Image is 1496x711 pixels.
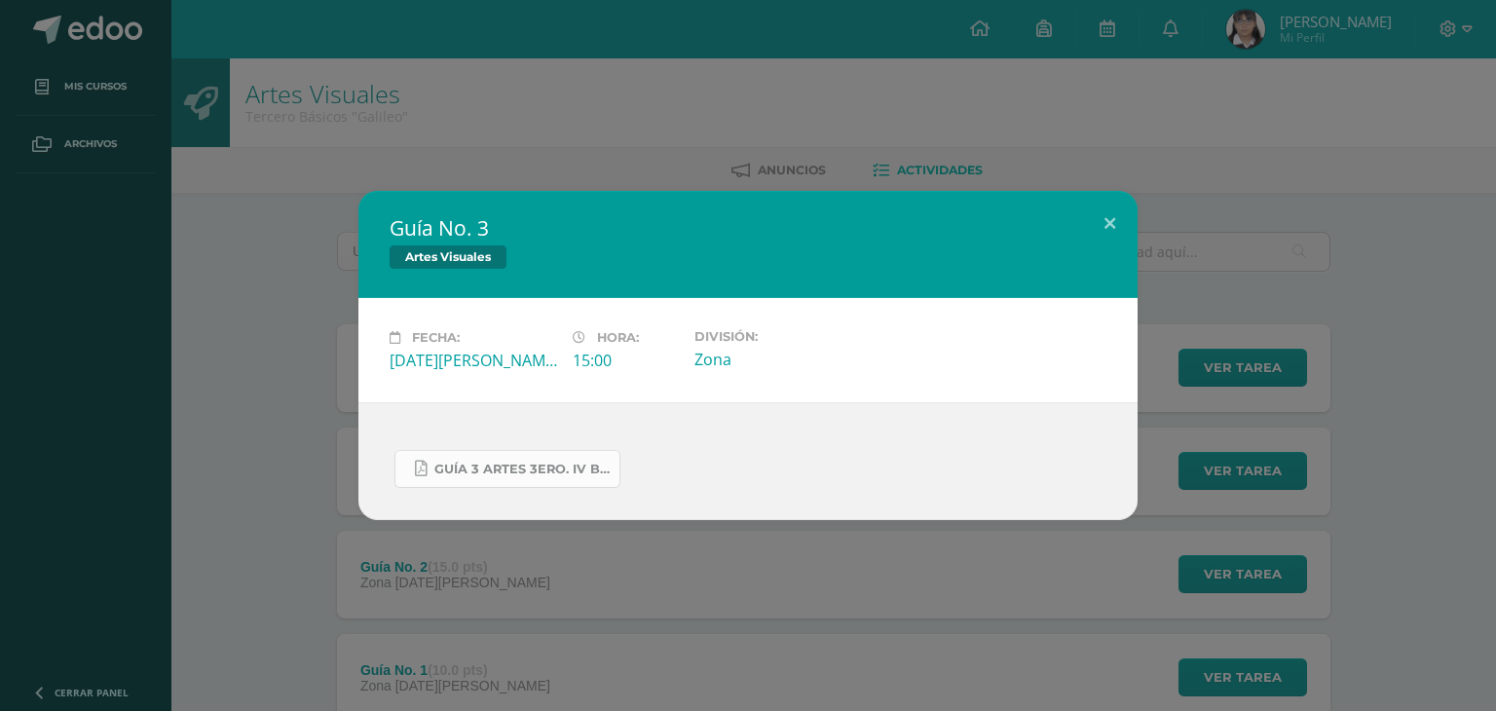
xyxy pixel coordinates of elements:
[573,350,679,371] div: 15:00
[694,329,862,344] label: División:
[390,214,1106,242] h2: Guía No. 3
[394,450,620,488] a: GUÍA 3 ARTES 3ERO. IV BIM.docx.pdf
[434,462,610,477] span: GUÍA 3 ARTES 3ERO. IV BIM.docx.pdf
[597,330,639,345] span: Hora:
[1082,191,1138,257] button: Close (Esc)
[390,350,557,371] div: [DATE][PERSON_NAME]
[694,349,862,370] div: Zona
[390,245,506,269] span: Artes Visuales
[412,330,460,345] span: Fecha:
